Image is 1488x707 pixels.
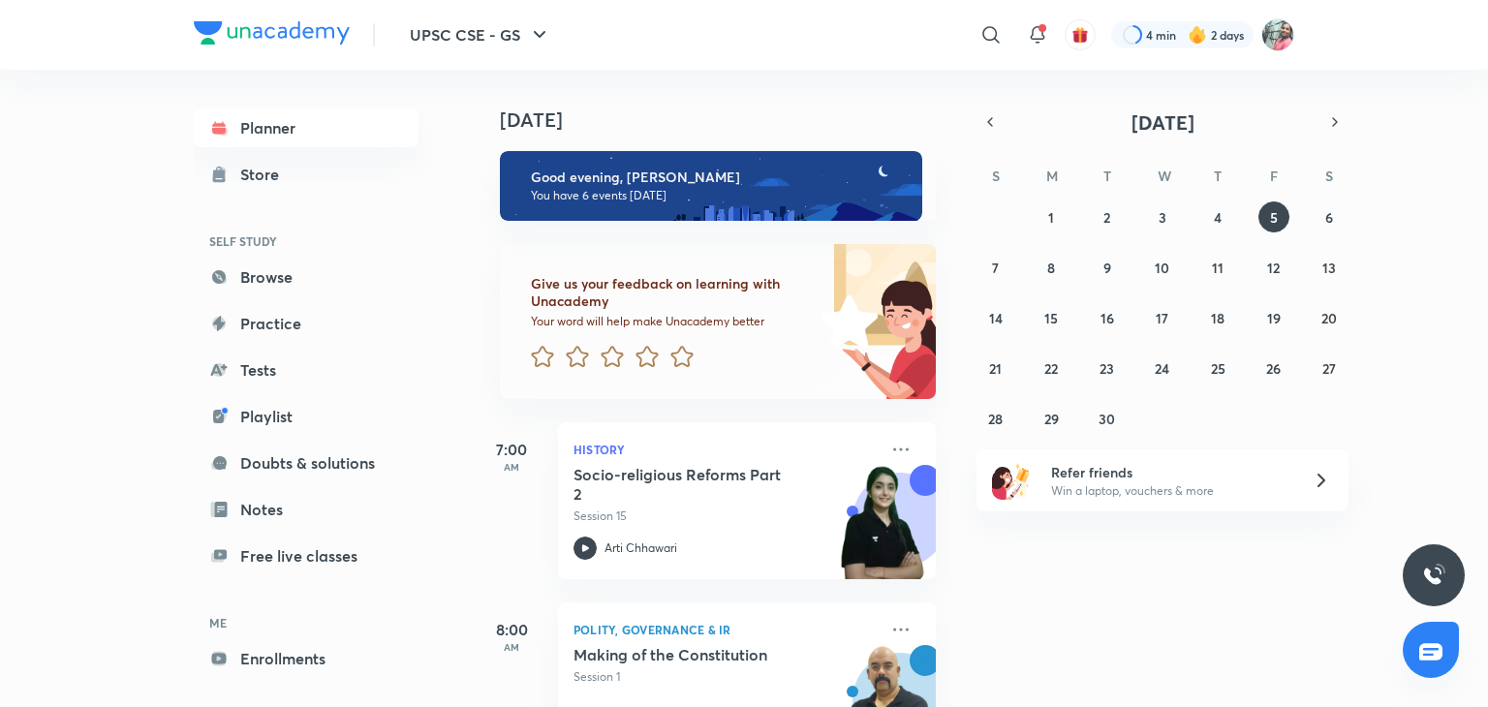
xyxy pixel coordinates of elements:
[1322,259,1336,277] abbr: September 13, 2025
[1325,167,1333,185] abbr: Saturday
[1131,109,1194,136] span: [DATE]
[240,163,291,186] div: Store
[194,537,418,575] a: Free live classes
[1092,252,1123,283] button: September 9, 2025
[1314,252,1345,283] button: September 13, 2025
[1266,359,1281,378] abbr: September 26, 2025
[194,397,418,436] a: Playlist
[1202,302,1233,333] button: September 18, 2025
[1211,309,1224,327] abbr: September 18, 2025
[500,108,955,132] h4: [DATE]
[1158,167,1171,185] abbr: Wednesday
[1258,302,1289,333] button: September 19, 2025
[194,21,350,49] a: Company Logo
[1258,201,1289,232] button: September 5, 2025
[473,618,550,641] h5: 8:00
[1046,167,1058,185] abbr: Monday
[1155,359,1169,378] abbr: September 24, 2025
[1322,359,1336,378] abbr: September 27, 2025
[194,155,418,194] a: Store
[1036,252,1067,283] button: September 8, 2025
[988,410,1003,428] abbr: September 28, 2025
[1044,359,1058,378] abbr: September 22, 2025
[1092,201,1123,232] button: September 2, 2025
[980,403,1011,434] button: September 28, 2025
[194,639,418,678] a: Enrollments
[1092,403,1123,434] button: September 30, 2025
[531,188,905,203] p: You have 6 events [DATE]
[1044,410,1059,428] abbr: September 29, 2025
[1422,564,1445,587] img: ttu
[1092,353,1123,384] button: September 23, 2025
[989,359,1002,378] abbr: September 21, 2025
[1156,309,1168,327] abbr: September 17, 2025
[473,641,550,653] p: AM
[1202,353,1233,384] button: September 25, 2025
[473,461,550,473] p: AM
[1267,309,1281,327] abbr: September 19, 2025
[1103,167,1111,185] abbr: Tuesday
[1202,201,1233,232] button: September 4, 2025
[1267,259,1280,277] abbr: September 12, 2025
[1092,302,1123,333] button: September 16, 2025
[1147,302,1178,333] button: September 17, 2025
[500,151,922,221] img: evening
[1147,353,1178,384] button: September 24, 2025
[1258,353,1289,384] button: September 26, 2025
[1202,252,1233,283] button: September 11, 2025
[1214,208,1222,227] abbr: September 4, 2025
[1004,108,1321,136] button: [DATE]
[1051,482,1289,500] p: Win a laptop, vouchers & more
[1155,259,1169,277] abbr: September 10, 2025
[194,444,418,482] a: Doubts & solutions
[194,21,350,45] img: Company Logo
[1071,26,1089,44] img: avatar
[1048,208,1054,227] abbr: September 1, 2025
[1147,252,1178,283] button: September 10, 2025
[1044,309,1058,327] abbr: September 15, 2025
[992,167,1000,185] abbr: Sunday
[1100,359,1114,378] abbr: September 23, 2025
[531,275,814,310] h6: Give us your feedback on learning with Unacademy
[1314,302,1345,333] button: September 20, 2025
[1036,302,1067,333] button: September 15, 2025
[194,351,418,389] a: Tests
[573,507,878,525] p: Session 15
[1314,353,1345,384] button: September 27, 2025
[1270,167,1278,185] abbr: Friday
[1258,252,1289,283] button: September 12, 2025
[1261,18,1294,51] img: Prerna Pathak
[194,490,418,529] a: Notes
[829,465,936,599] img: unacademy
[573,645,815,664] h5: Making of the Constitution
[1188,25,1207,45] img: streak
[1036,403,1067,434] button: September 29, 2025
[1100,309,1114,327] abbr: September 16, 2025
[1325,208,1333,227] abbr: September 6, 2025
[194,108,418,147] a: Planner
[531,314,814,329] p: Your word will help make Unacademy better
[1212,259,1224,277] abbr: September 11, 2025
[1314,201,1345,232] button: September 6, 2025
[573,465,815,504] h5: Socio-religious Reforms Part 2
[1099,410,1115,428] abbr: September 30, 2025
[194,304,418,343] a: Practice
[194,225,418,258] h6: SELF STUDY
[473,438,550,461] h5: 7:00
[755,244,936,399] img: feedback_image
[573,438,878,461] p: History
[1036,201,1067,232] button: September 1, 2025
[980,302,1011,333] button: September 14, 2025
[1051,462,1289,482] h6: Refer friends
[604,539,677,557] p: Arti Chhawari
[398,15,563,54] button: UPSC CSE - GS
[1103,208,1110,227] abbr: September 2, 2025
[1103,259,1111,277] abbr: September 9, 2025
[1036,353,1067,384] button: September 22, 2025
[980,353,1011,384] button: September 21, 2025
[194,258,418,296] a: Browse
[992,259,999,277] abbr: September 7, 2025
[989,309,1003,327] abbr: September 14, 2025
[1047,259,1055,277] abbr: September 8, 2025
[980,252,1011,283] button: September 7, 2025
